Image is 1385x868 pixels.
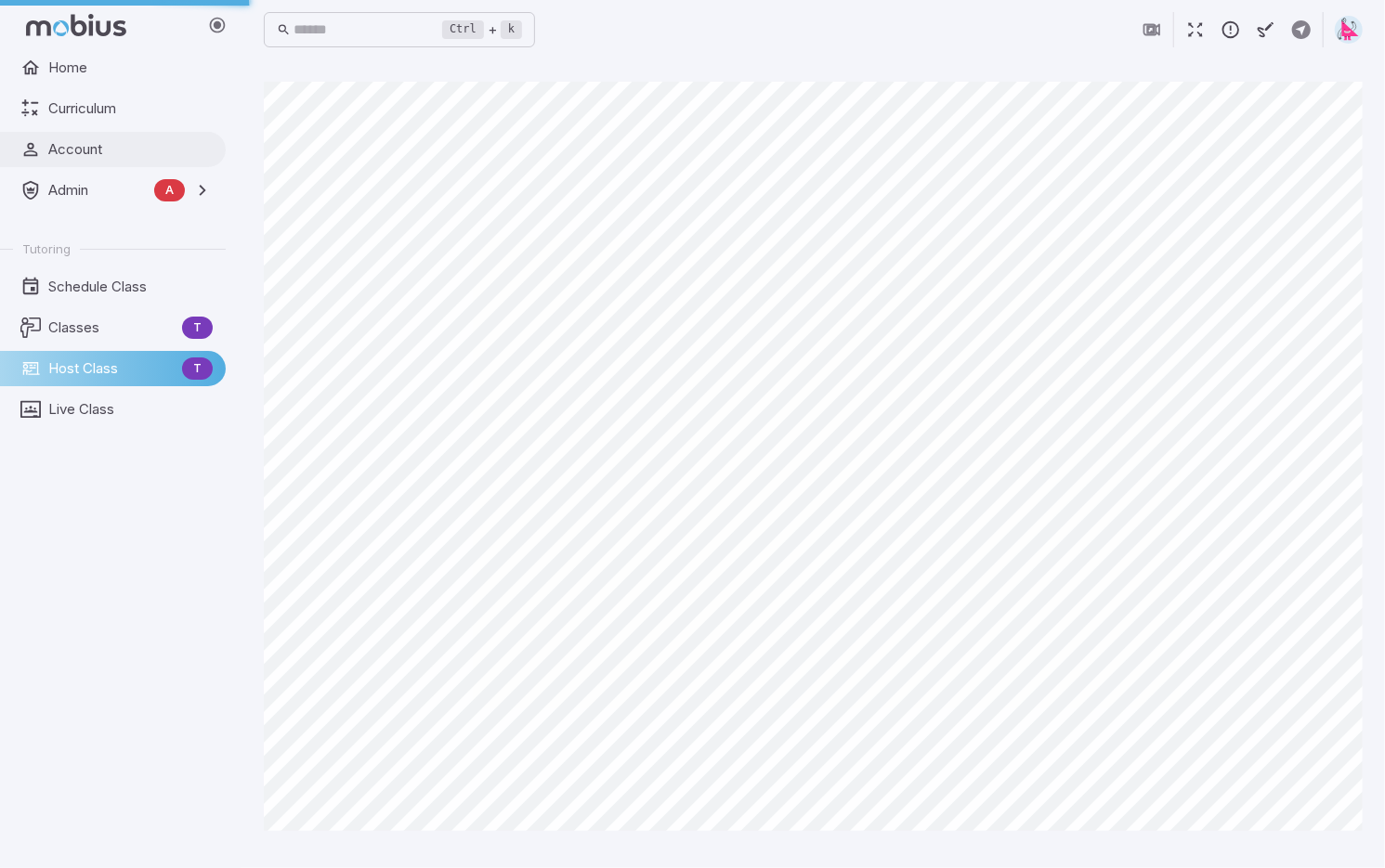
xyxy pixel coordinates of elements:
span: Home [48,58,213,78]
button: Create Activity [1284,12,1319,47]
span: Schedule Class [48,277,213,297]
span: Curriculum [48,98,213,119]
div: + [442,19,522,41]
button: Join in Zoom Client [1134,12,1169,47]
span: T [182,318,213,337]
img: right-triangle.svg [1335,16,1363,44]
button: Report an Issue [1213,12,1248,47]
span: T [182,359,213,378]
span: Host Class [48,358,175,379]
span: Live Class [48,399,213,420]
kbd: k [501,20,522,39]
span: A [154,181,185,200]
span: Classes [48,317,175,338]
span: Account [48,139,213,160]
kbd: Ctrl [442,20,484,39]
button: Start Drawing on Questions [1248,12,1284,47]
span: Tutoring [22,240,71,257]
span: Admin [48,180,147,201]
button: Fullscreen Game [1178,12,1213,47]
